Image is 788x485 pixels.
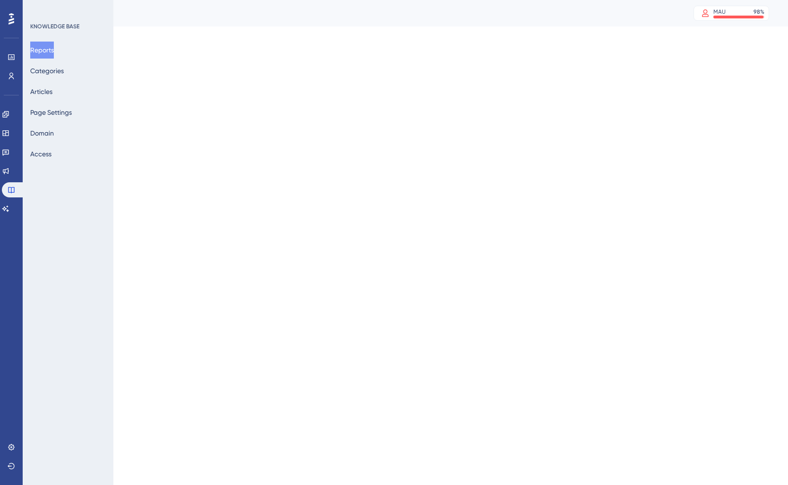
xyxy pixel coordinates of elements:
[30,42,54,59] button: Reports
[30,104,72,121] button: Page Settings
[30,23,79,30] div: KNOWLEDGE BASE
[30,83,52,100] button: Articles
[30,62,64,79] button: Categories
[713,8,726,16] div: MAU
[30,145,51,162] button: Access
[754,8,764,16] div: 98 %
[30,125,54,142] button: Domain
